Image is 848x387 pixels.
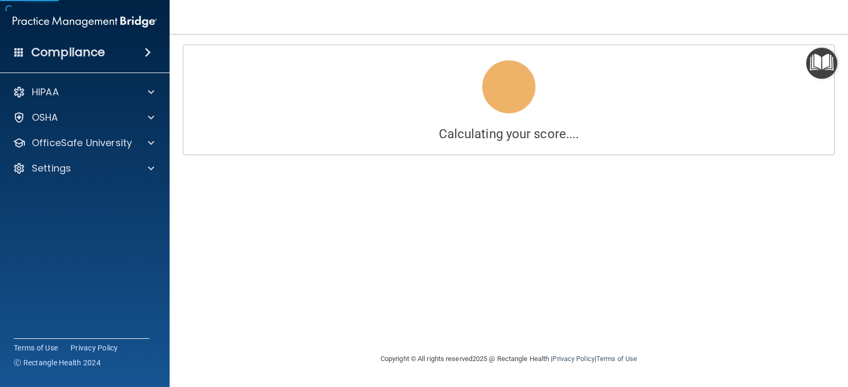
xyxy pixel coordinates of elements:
[14,357,101,368] span: Ⓒ Rectangle Health 2024
[806,48,837,79] button: Open Resource Center
[31,45,105,60] h4: Compliance
[596,355,637,363] a: Terms of Use
[475,53,543,121] img: loading.6f9b2b87.gif
[32,86,59,98] p: HIPAA
[32,137,132,149] p: OfficeSafe University
[14,343,58,353] a: Terms of Use
[70,343,118,353] a: Privacy Policy
[191,127,826,141] h4: Calculating your score....
[32,162,71,175] p: Settings
[315,342,702,376] div: Copyright © All rights reserved 2025 @ Rectangle Health | |
[13,11,157,32] img: PMB logo
[13,162,154,175] a: Settings
[552,355,594,363] a: Privacy Policy
[32,111,58,124] p: OSHA
[13,86,154,98] a: HIPAA
[13,111,154,124] a: OSHA
[13,137,154,149] a: OfficeSafe University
